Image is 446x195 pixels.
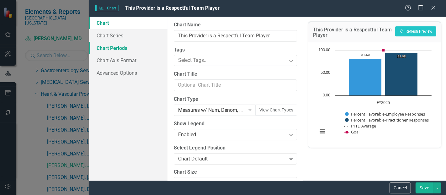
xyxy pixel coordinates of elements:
button: Refresh Preview [395,26,436,36]
label: Chart Size [174,169,297,176]
path: FY2025, 81.6. Percent Favorable-Employee Responses. [349,59,381,96]
button: Show Percent Favorable-Employee Responses [345,111,425,117]
label: Chart Title [174,71,297,78]
label: Chart Type [174,96,297,103]
button: Show FYTD Average [344,123,377,129]
label: Show Legend [174,120,297,127]
a: Chart Periods [89,42,167,54]
input: Optional Chart Title [174,79,297,91]
text: 95.08 [397,54,406,58]
button: Show Goal [345,129,359,135]
svg: Interactive chart [315,47,435,141]
div: Measures w/ Num, Denom, and Rate [178,107,245,114]
text: Percent Favorable-Practitioner Responses [351,117,429,123]
a: Chart Series [89,29,167,42]
g: Goal, series 4 of 4. Line with 1 data point. [382,49,385,51]
label: Chart Name [174,21,297,29]
path: FY2025, 100. Goal. [382,49,385,51]
text: 50.00 [321,69,330,75]
a: Chart [89,17,167,29]
h3: This Provider is a Respectful Team Player [313,27,392,38]
g: FYTD Average, series 3 of 4. Line with 1 data point. [382,54,385,57]
span: Chart [95,5,119,11]
span: This Provider is a Respectful Team Player [125,5,220,11]
label: Tags [174,46,297,54]
g: Percent Favorable-Practitioner Responses, series 2 of 4. Bar series with 1 bar. [385,53,417,96]
text: 81.60 [361,52,370,57]
a: Chart Axis Format [89,54,167,67]
text: FYTD Average [351,123,376,129]
g: Percent Favorable-Employee Responses, series 1 of 4. Bar series with 1 bar. [349,59,381,96]
label: Select Legend Position [174,144,297,152]
div: Medium [178,179,286,187]
button: Save [416,182,433,193]
text: FY2025 [377,100,390,105]
text: Percent Favorable-Employee Responses [351,111,425,117]
button: View Chart Types [255,105,297,116]
text: 0.00 [323,92,330,98]
button: Show Percent Favorable-Practitioner Responses [345,117,429,123]
text: 100.00 [318,47,330,52]
button: Cancel [390,182,411,193]
text: Goal [351,129,359,135]
path: FY2025, 95.08. Percent Favorable-Practitioner Responses. [385,53,417,96]
div: Enabled [178,131,286,138]
div: Chart Default [178,155,286,162]
div: Chart. Highcharts interactive chart. [315,47,435,141]
a: Advanced Options [89,67,167,79]
button: View chart menu, Chart [318,127,327,136]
